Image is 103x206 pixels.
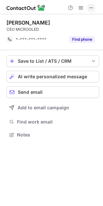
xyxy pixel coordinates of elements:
[17,119,97,125] span: Find work email
[6,4,45,12] img: ContactOut v5.3.10
[6,55,99,67] button: save-profile-one-click
[69,36,95,43] button: Reveal Button
[6,130,99,139] button: Notes
[18,74,87,79] span: AI write personalized message
[6,19,50,26] div: [PERSON_NAME]
[18,90,43,95] span: Send email
[18,105,69,110] span: Add to email campaign
[6,102,99,114] button: Add to email campaign
[18,59,88,64] div: Save to List / ATS / CRM
[17,132,97,138] span: Notes
[6,27,99,32] div: CEO MICROOLED
[6,117,99,126] button: Find work email
[6,86,99,98] button: Send email
[6,71,99,82] button: AI write personalized message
